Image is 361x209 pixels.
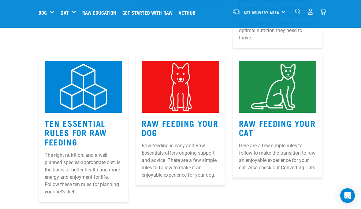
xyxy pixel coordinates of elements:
img: user.png [307,9,314,15]
img: 1.jpg [45,61,122,113]
img: 3.jpg [239,61,316,113]
p: Raw feeding is easy and Raw Essentials offers ongoing support and advice. There are a few simple ... [142,142,219,179]
span: Set Delivery Area [244,11,279,13]
a: Get started with Raw [121,0,177,25]
a: Dog [39,9,47,16]
div: Open Intercom Messenger [340,188,355,203]
a: Raw Feeding Your Cat [239,121,316,135]
a: Ten Essential Rules for Raw Feeding [45,121,107,144]
img: home-icon@2x.png [320,9,326,15]
a: Raw Feeding Your Dog [142,121,218,135]
img: home-icon-1@2x.png [295,9,301,14]
a: Raw Education [81,0,121,25]
img: 2.jpg [142,61,219,113]
p: Here are a few simple rules to follow to make the transition to raw an enjoyable experience for y... [239,142,316,171]
img: van-moving.png [233,9,241,14]
p: The right nutrition, and a well planned species-appropriate diet, is the basis of better health a... [45,152,122,196]
a: Vethub [177,0,200,25]
a: Cat [61,9,68,16]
